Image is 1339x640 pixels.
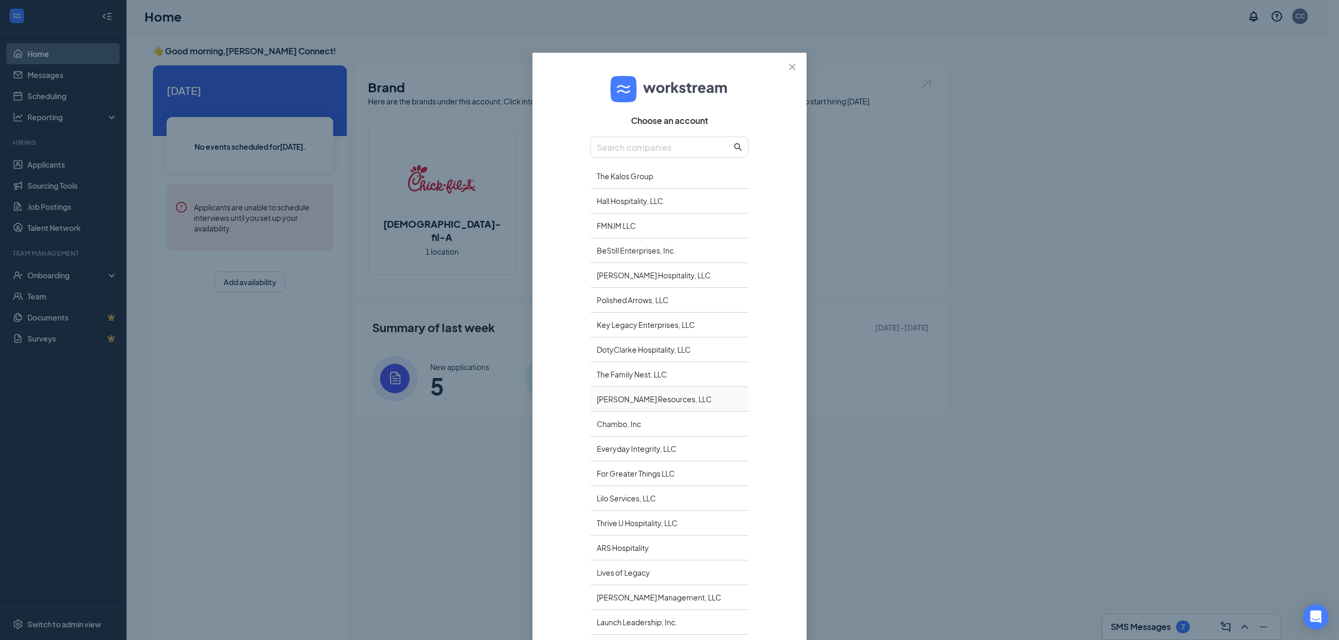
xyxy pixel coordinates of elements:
div: [PERSON_NAME] Resources, LLC [590,387,749,412]
div: Polished Arrows, LLC [590,288,749,313]
div: Hall Hospitality, LLC [590,189,749,214]
div: Everyday Integrity, LLC [590,437,749,461]
span: Choose an account [631,115,708,126]
button: Close [778,53,807,81]
div: Lives of Legacy [590,560,749,585]
div: [PERSON_NAME] Hospitality, LLC [590,263,749,288]
div: Thrive U Hospitality, LLC [590,511,749,536]
div: ARS Hospitality [590,536,749,560]
div: FMNJM LLC [590,214,749,238]
div: Open Intercom Messenger [1303,604,1328,629]
div: Key Legacy Enterprises, LLC [590,313,749,337]
div: BeStill Enterprises, Inc. [590,238,749,263]
span: search [734,143,742,151]
img: logo [610,76,729,102]
div: Launch Leadership, Inc. [590,610,749,635]
div: The Kalos Group [590,164,749,189]
span: close [788,63,797,71]
input: Search companies [597,141,732,154]
div: DotyClarke Hospitality, LLC [590,337,749,362]
div: [PERSON_NAME] Management, LLC [590,585,749,610]
div: For Greater Things LLC [590,461,749,486]
div: Chambo, Inc [590,412,749,437]
div: The Family Nest, LLC [590,362,749,387]
div: Lilo Services, LLC [590,486,749,511]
